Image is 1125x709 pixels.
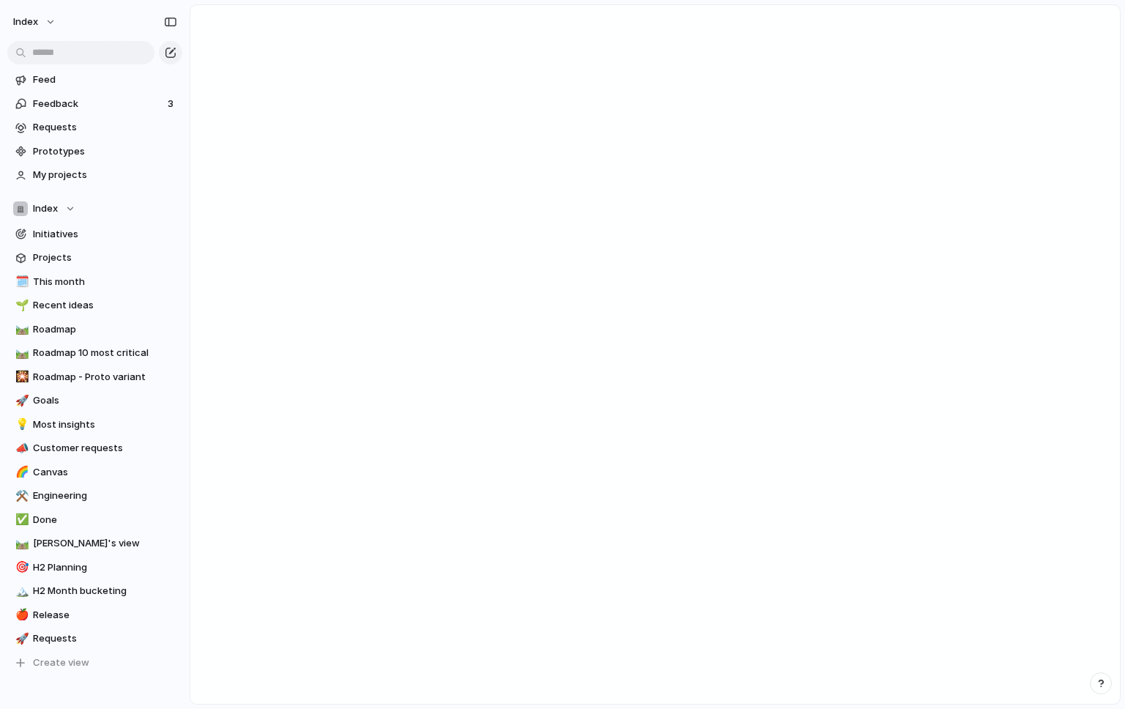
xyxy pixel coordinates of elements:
span: Done [33,513,177,527]
a: Feedback3 [7,93,182,115]
button: 🚀 [13,631,28,646]
button: Create view [7,652,182,674]
a: 🛤️[PERSON_NAME]'s view [7,532,182,554]
div: 🍎 [15,606,26,623]
span: 3 [168,97,176,111]
div: 💡 [15,416,26,433]
span: Most insights [33,417,177,432]
span: Canvas [33,465,177,480]
span: Initiatives [33,227,177,242]
button: 🌱 [13,298,28,313]
button: 🗓️ [13,275,28,289]
span: Index [33,201,58,216]
span: Create view [33,656,89,670]
span: Engineering [33,489,177,503]
span: [PERSON_NAME]'s view [33,536,177,551]
div: 🛤️ [15,535,26,552]
span: My projects [33,168,177,182]
span: Roadmap 10 most critical [33,346,177,360]
a: 🎇Roadmap - Proto variant [7,366,182,388]
div: 🌈 [15,464,26,480]
span: Feedback [33,97,163,111]
a: Projects [7,247,182,269]
div: 🚀 [15,631,26,647]
a: Initiatives [7,223,182,245]
span: Feed [33,73,177,87]
button: 🚀 [13,393,28,408]
button: 🛤️ [13,322,28,337]
button: 🍎 [13,608,28,623]
a: 🗓️This month [7,271,182,293]
a: ⚒️Engineering [7,485,182,507]
span: Index [13,15,38,29]
a: 🍎Release [7,604,182,626]
button: 🏔️ [13,584,28,598]
a: Feed [7,69,182,91]
a: Prototypes [7,141,182,163]
span: Release [33,608,177,623]
a: 🛤️Roadmap [7,319,182,341]
button: 📣 [13,441,28,456]
a: ✅Done [7,509,182,531]
button: Index [7,198,182,220]
div: 🏔️ [15,583,26,600]
span: Goals [33,393,177,408]
div: ✅ [15,511,26,528]
div: 📣 [15,440,26,457]
span: Projects [33,250,177,265]
span: Recent ideas [33,298,177,313]
a: 🌈Canvas [7,461,182,483]
a: 📣Customer requests [7,437,182,459]
div: 🚀 [15,393,26,409]
div: 🎇 [15,368,26,385]
button: Index [7,10,64,34]
div: 🗓️ [15,273,26,290]
span: This month [33,275,177,289]
a: 🏔️H2 Month bucketing [7,580,182,602]
a: 🌱Recent ideas [7,294,182,316]
span: Prototypes [33,144,177,159]
a: My projects [7,164,182,186]
button: 🛤️ [13,536,28,551]
button: 🛤️ [13,346,28,360]
span: Roadmap - Proto variant [33,370,177,385]
button: ⚒️ [13,489,28,503]
span: Requests [33,120,177,135]
span: Customer requests [33,441,177,456]
span: H2 Planning [33,560,177,575]
button: 🎯 [13,560,28,575]
a: 🛤️Roadmap 10 most critical [7,342,182,364]
div: 🛤️ [15,345,26,362]
button: ✅ [13,513,28,527]
span: Roadmap [33,322,177,337]
div: 🎯 [15,559,26,576]
button: 💡 [13,417,28,432]
a: 🎯H2 Planning [7,557,182,579]
a: 💡Most insights [7,414,182,436]
div: 🛤️ [15,321,26,338]
a: Requests [7,116,182,138]
a: 🚀Goals [7,390,182,412]
span: H2 Month bucketing [33,584,177,598]
div: ⚒️ [15,488,26,505]
div: 🌱 [15,297,26,314]
span: Requests [33,631,177,646]
button: 🎇 [13,370,28,385]
a: 🚀Requests [7,628,182,650]
button: 🌈 [13,465,28,480]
